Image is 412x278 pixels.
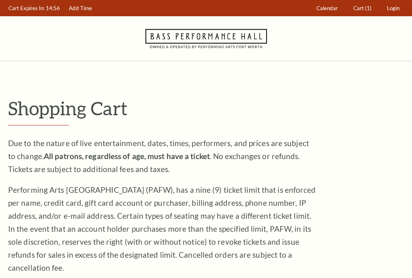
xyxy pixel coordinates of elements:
[44,151,210,161] strong: All patrons, regardless of age, must have a ticket
[8,138,309,174] span: Due to the nature of live entertainment, dates, times, performers, and prices are subject to chan...
[313,0,342,16] a: Calendar
[46,5,60,11] span: 14:56
[316,5,338,11] span: Calendar
[387,5,399,11] span: Login
[353,5,364,11] span: Cart
[8,183,316,274] p: Performing Arts [GEOGRAPHIC_DATA] (PAFW), has a nine (9) ticket limit that is enforced per name, ...
[350,0,376,16] a: Cart (1)
[8,98,404,119] p: Shopping Cart
[383,0,403,16] a: Login
[9,5,45,11] span: Cart Expires In:
[65,0,96,16] a: Add Time
[365,5,371,11] span: (1)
